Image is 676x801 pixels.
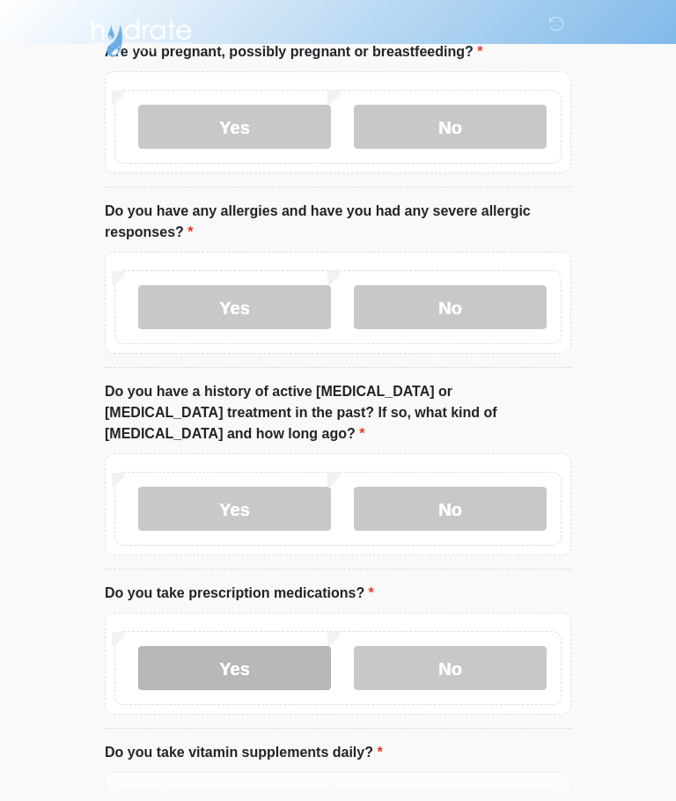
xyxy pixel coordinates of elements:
[138,646,331,690] label: Yes
[354,646,547,690] label: No
[138,487,331,531] label: Yes
[105,583,374,604] label: Do you take prescription medications?
[105,742,383,763] label: Do you take vitamin supplements daily?
[138,105,331,149] label: Yes
[138,285,331,329] label: Yes
[105,201,571,243] label: Do you have any allergies and have you had any severe allergic responses?
[354,285,547,329] label: No
[87,13,195,58] img: Hydrate IV Bar - Arcadia Logo
[354,487,547,531] label: No
[354,105,547,149] label: No
[105,381,571,445] label: Do you have a history of active [MEDICAL_DATA] or [MEDICAL_DATA] treatment in the past? If so, wh...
